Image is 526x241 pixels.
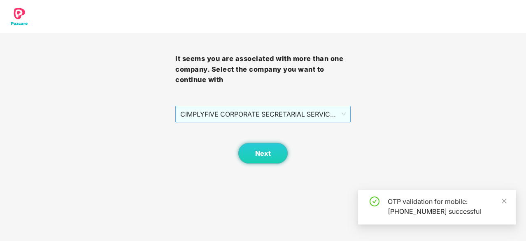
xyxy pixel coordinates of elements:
[180,106,346,122] span: CIMPLYFIVE CORPORATE SECRETARIAL SERVICES PRIVATE - DUMMY - ADMIN
[238,143,288,164] button: Next
[175,54,351,85] h3: It seems you are associated with more than one company. Select the company you want to continue with
[501,198,507,204] span: close
[388,197,506,216] div: OTP validation for mobile: [PHONE_NUMBER] successful
[255,150,271,157] span: Next
[370,197,379,206] span: check-circle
